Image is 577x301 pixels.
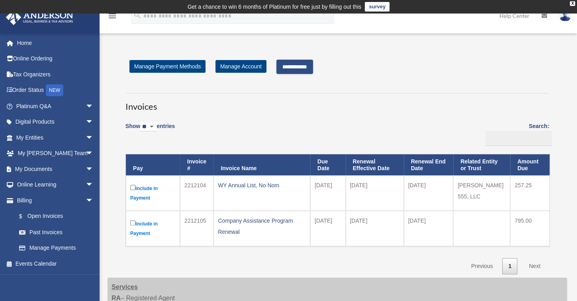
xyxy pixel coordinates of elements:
[11,208,98,225] a: $Open Invoices
[86,114,102,130] span: arrow_drop_down
[86,177,102,193] span: arrow_drop_down
[404,175,454,211] td: [DATE]
[130,219,176,238] label: Include in Payment
[213,154,310,176] th: Invoice Name: activate to sort column ascending
[6,98,106,114] a: Platinum Q&Aarrow_drop_down
[215,60,266,73] a: Manage Account
[465,258,499,274] a: Previous
[125,121,175,140] label: Show entries
[485,131,552,146] input: Search:
[404,154,454,176] th: Renewal End Date: activate to sort column ascending
[218,180,306,191] div: WY Annual List, No Nom
[6,256,106,272] a: Events Calendar
[346,154,404,176] th: Renewal Effective Date: activate to sort column ascending
[108,11,117,21] i: menu
[523,258,546,274] a: Next
[346,211,404,246] td: [DATE]
[133,11,142,19] i: search
[570,1,575,6] div: close
[126,154,180,176] th: Pay: activate to sort column descending
[6,192,102,208] a: Billingarrow_drop_down
[6,130,106,146] a: My Entitiesarrow_drop_down
[453,175,510,211] td: [PERSON_NAME] 555, LLC
[483,121,549,146] label: Search:
[346,175,404,211] td: [DATE]
[188,2,362,12] div: Get a chance to win 6 months of Platinum for free just by filling out this
[6,35,106,51] a: Home
[46,84,63,96] div: NEW
[140,122,156,132] select: Showentries
[6,51,106,67] a: Online Ordering
[6,161,106,177] a: My Documentsarrow_drop_down
[111,284,138,290] strong: Services
[6,146,106,161] a: My [PERSON_NAME] Teamarrow_drop_down
[6,82,106,99] a: Order StatusNEW
[86,130,102,146] span: arrow_drop_down
[86,98,102,115] span: arrow_drop_down
[218,215,306,237] div: Company Assistance Program Renewal
[11,240,102,256] a: Manage Payments
[180,154,213,176] th: Invoice #: activate to sort column ascending
[4,10,76,25] img: Anderson Advisors Platinum Portal
[125,93,549,113] h3: Invoices
[129,60,205,73] a: Manage Payment Methods
[559,10,571,21] img: User Pic
[130,183,176,203] label: Include in Payment
[510,211,550,246] td: 795.00
[108,14,117,21] a: menu
[510,175,550,211] td: 257.25
[510,154,550,176] th: Amount Due: activate to sort column ascending
[310,154,346,176] th: Due Date: activate to sort column ascending
[6,177,106,193] a: Online Learningarrow_drop_down
[404,211,454,246] td: [DATE]
[453,154,510,176] th: Related Entity or Trust: activate to sort column ascending
[180,175,213,211] td: 2212104
[502,258,517,274] a: 1
[180,211,213,246] td: 2212105
[130,220,135,225] input: Include in Payment
[86,192,102,209] span: arrow_drop_down
[86,146,102,162] span: arrow_drop_down
[11,224,102,240] a: Past Invoices
[365,2,389,12] a: survey
[130,185,135,190] input: Include in Payment
[310,211,346,246] td: [DATE]
[86,161,102,177] span: arrow_drop_down
[6,66,106,82] a: Tax Organizers
[310,175,346,211] td: [DATE]
[6,114,106,130] a: Digital Productsarrow_drop_down
[23,212,27,221] span: $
